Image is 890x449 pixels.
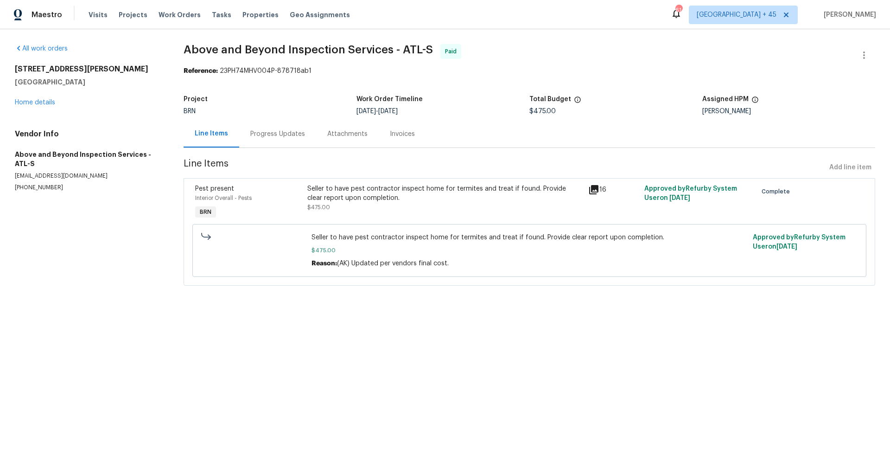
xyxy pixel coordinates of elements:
[588,184,639,195] div: 16
[195,186,234,192] span: Pest present
[307,184,583,203] div: Seller to have pest contractor inspect home for termites and treat if found. Provide clear report...
[15,150,161,168] h5: Above and Beyond Inspection Services - ATL-S
[311,233,747,242] span: Seller to have pest contractor inspect home for termites and treat if found. Provide clear report...
[751,96,759,108] span: The hpm assigned to this work order.
[327,129,368,139] div: Attachments
[311,260,337,267] span: Reason:
[184,159,826,176] span: Line Items
[702,108,875,115] div: [PERSON_NAME]
[250,129,305,139] div: Progress Updates
[675,6,682,15] div: 614
[15,99,55,106] a: Home details
[702,96,749,103] h5: Assigned HPM
[753,234,845,250] span: Approved by Refurby System User on
[290,10,350,19] span: Geo Assignments
[776,244,797,250] span: [DATE]
[212,12,231,18] span: Tasks
[195,129,228,138] div: Line Items
[196,207,215,217] span: BRN
[762,187,794,196] span: Complete
[89,10,108,19] span: Visits
[184,96,208,103] h5: Project
[378,108,398,115] span: [DATE]
[15,64,161,74] h2: [STREET_ADDRESS][PERSON_NAME]
[307,205,330,210] span: $475.00
[574,96,581,108] span: The total cost of line items that have been proposed by Opendoor. This sum includes line items th...
[184,68,218,74] b: Reference:
[820,10,876,19] span: [PERSON_NAME]
[15,172,161,180] p: [EMAIL_ADDRESS][DOMAIN_NAME]
[311,246,747,255] span: $475.00
[195,195,252,201] span: Interior Overall - Pests
[15,45,68,52] a: All work orders
[184,66,875,76] div: 23PH74MHV004P-878718ab1
[697,10,776,19] span: [GEOGRAPHIC_DATA] + 45
[184,44,433,55] span: Above and Beyond Inspection Services - ATL-S
[529,108,556,115] span: $475.00
[390,129,415,139] div: Invoices
[32,10,62,19] span: Maestro
[356,96,423,103] h5: Work Order Timeline
[669,195,690,201] span: [DATE]
[15,77,161,87] h5: [GEOGRAPHIC_DATA]
[356,108,376,115] span: [DATE]
[242,10,279,19] span: Properties
[337,260,449,267] span: (AK) Updated per vendors final cost.
[445,47,460,56] span: Paid
[529,96,571,103] h5: Total Budget
[15,129,161,139] h4: Vendor Info
[15,184,161,192] p: [PHONE_NUMBER]
[644,186,737,201] span: Approved by Refurby System User on
[356,108,398,115] span: -
[159,10,201,19] span: Work Orders
[119,10,147,19] span: Projects
[184,108,196,115] span: BRN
